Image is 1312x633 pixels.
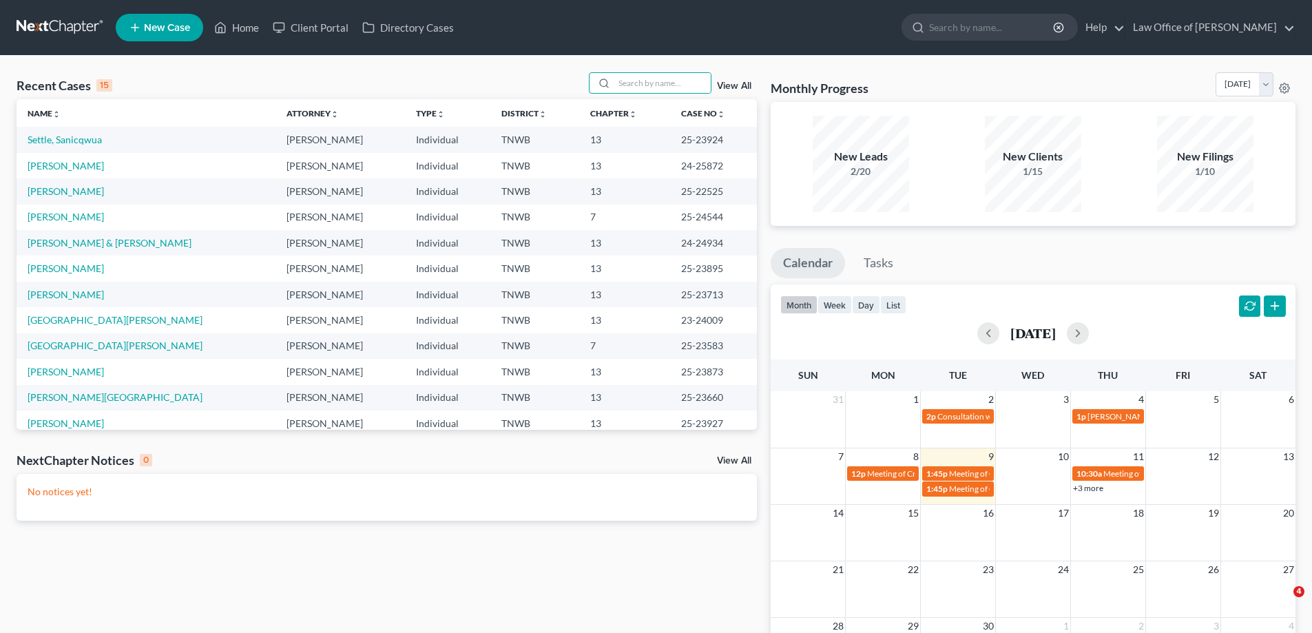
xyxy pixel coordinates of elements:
[929,14,1055,40] input: Search by name...
[579,307,670,333] td: 13
[275,205,405,230] td: [PERSON_NAME]
[579,205,670,230] td: 7
[981,561,995,578] span: 23
[331,110,339,118] i: unfold_more
[275,230,405,256] td: [PERSON_NAME]
[871,369,895,381] span: Mon
[1249,369,1267,381] span: Sat
[275,256,405,281] td: [PERSON_NAME]
[1010,326,1056,340] h2: [DATE]
[490,153,579,178] td: TNWB
[490,178,579,204] td: TNWB
[1157,165,1253,178] div: 1/10
[771,80,868,96] h3: Monthly Progress
[28,391,202,403] a: [PERSON_NAME][GEOGRAPHIC_DATA]
[1087,411,1169,422] span: [PERSON_NAME] ch 7
[405,385,490,411] td: Individual
[28,366,104,377] a: [PERSON_NAME]
[1073,483,1103,493] a: +3 more
[416,108,445,118] a: Typeunfold_more
[1103,468,1178,479] span: Meeting of Creditors
[851,468,866,479] span: 12p
[1282,448,1295,465] span: 13
[912,448,920,465] span: 8
[590,108,637,118] a: Chapterunfold_more
[681,108,725,118] a: Case Nounfold_more
[670,359,757,384] td: 25-23873
[1282,561,1295,578] span: 27
[798,369,818,381] span: Sun
[1132,561,1145,578] span: 25
[1212,391,1220,408] span: 5
[579,333,670,359] td: 7
[1293,586,1304,597] span: 4
[670,385,757,411] td: 25-23660
[405,153,490,178] td: Individual
[287,108,339,118] a: Attorneyunfold_more
[1207,448,1220,465] span: 12
[405,411,490,436] td: Individual
[266,15,355,40] a: Client Portal
[17,452,152,468] div: NextChapter Notices
[937,411,1205,422] span: Consultation with [PERSON_NAME] regarding Long Term Disability Appeal
[275,333,405,359] td: [PERSON_NAME]
[579,178,670,204] td: 13
[670,153,757,178] td: 24-25872
[144,23,190,33] span: New Case
[579,230,670,256] td: 13
[275,127,405,152] td: [PERSON_NAME]
[275,411,405,436] td: [PERSON_NAME]
[275,178,405,204] td: [PERSON_NAME]
[490,256,579,281] td: TNWB
[780,295,818,314] button: month
[717,81,751,91] a: View All
[275,385,405,411] td: [PERSON_NAME]
[437,110,445,118] i: unfold_more
[771,248,845,278] a: Calendar
[670,205,757,230] td: 25-24544
[614,73,711,93] input: Search by name...
[985,149,1081,165] div: New Clients
[670,411,757,436] td: 25-23927
[490,307,579,333] td: TNWB
[1157,149,1253,165] div: New Filings
[28,289,104,300] a: [PERSON_NAME]
[490,359,579,384] td: TNWB
[490,127,579,152] td: TNWB
[539,110,547,118] i: unfold_more
[52,110,61,118] i: unfold_more
[28,211,104,222] a: [PERSON_NAME]
[405,359,490,384] td: Individual
[629,110,637,118] i: unfold_more
[1126,15,1295,40] a: Law Office of [PERSON_NAME]
[906,505,920,521] span: 15
[579,153,670,178] td: 13
[717,456,751,466] a: View All
[670,178,757,204] td: 25-22525
[670,282,757,307] td: 25-23713
[670,230,757,256] td: 24-24934
[670,127,757,152] td: 25-23924
[355,15,461,40] a: Directory Cases
[987,391,995,408] span: 2
[1062,391,1070,408] span: 3
[405,178,490,204] td: Individual
[405,205,490,230] td: Individual
[579,359,670,384] td: 13
[1207,561,1220,578] span: 26
[880,295,906,314] button: list
[405,282,490,307] td: Individual
[926,468,948,479] span: 1:45p
[28,108,61,118] a: Nameunfold_more
[852,295,880,314] button: day
[912,391,920,408] span: 1
[837,448,845,465] span: 7
[28,237,191,249] a: [PERSON_NAME] & [PERSON_NAME]
[405,230,490,256] td: Individual
[96,79,112,92] div: 15
[1137,391,1145,408] span: 4
[28,160,104,172] a: [PERSON_NAME]
[501,108,547,118] a: Districtunfold_more
[490,411,579,436] td: TNWB
[579,127,670,152] td: 13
